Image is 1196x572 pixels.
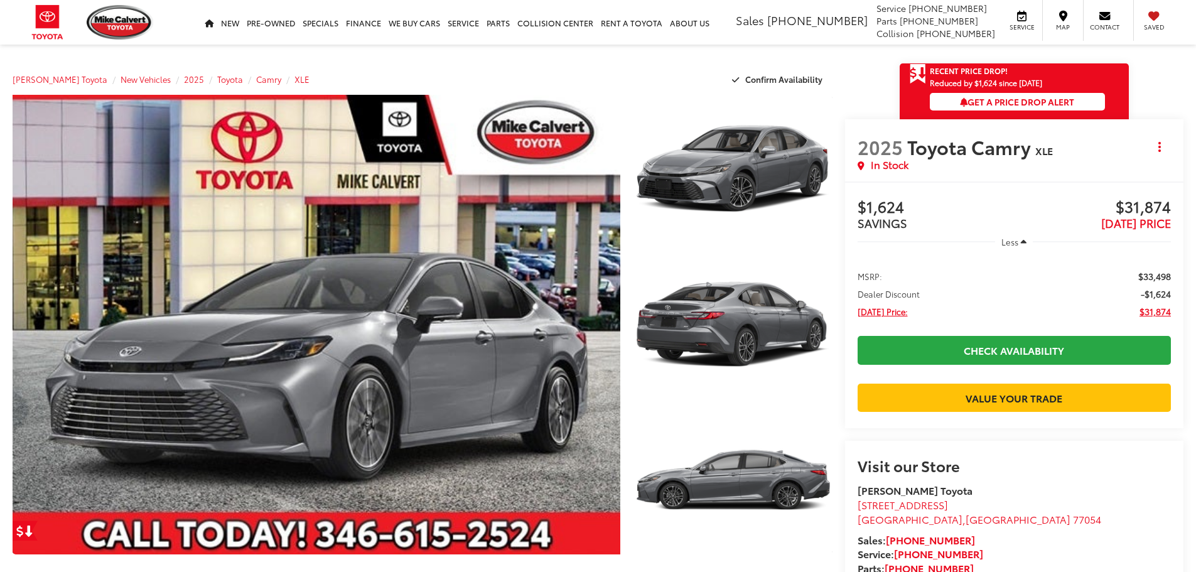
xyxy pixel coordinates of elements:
a: Get Price Drop Alert [13,521,38,541]
span: -$1,624 [1141,288,1171,300]
span: Reduced by $1,624 since [DATE] [930,78,1105,87]
span: , [858,512,1101,526]
span: Service [876,2,906,14]
a: Expand Photo 2 [634,251,832,399]
span: Collision [876,27,914,40]
span: [PHONE_NUMBER] [900,14,978,27]
span: $33,498 [1138,270,1171,283]
span: Recent Price Drop! [930,65,1008,76]
span: $31,874 [1014,198,1171,217]
strong: Service: [858,546,983,561]
span: Confirm Availability [745,73,822,85]
a: [STREET_ADDRESS] [GEOGRAPHIC_DATA],[GEOGRAPHIC_DATA] 77054 [858,497,1101,526]
span: 77054 [1073,512,1101,526]
img: 2025 Toyota Camry XLE [632,404,834,556]
strong: Sales: [858,532,975,547]
span: $31,874 [1139,305,1171,318]
span: Sales [736,12,764,28]
button: Less [995,230,1033,253]
span: [PHONE_NUMBER] [917,27,995,40]
span: $1,624 [858,198,1015,217]
a: Get Price Drop Alert Recent Price Drop! [900,63,1129,78]
span: Get a Price Drop Alert [960,95,1074,108]
a: Camry [256,73,281,85]
span: XLE [1035,143,1053,158]
a: [PERSON_NAME] Toyota [13,73,107,85]
a: Expand Photo 1 [634,95,832,244]
span: Map [1049,23,1077,31]
span: dropdown dots [1158,142,1161,152]
span: Dealer Discount [858,288,920,300]
button: Actions [1149,136,1171,158]
span: In Stock [871,158,908,172]
span: Toyota Camry [907,133,1035,160]
span: Service [1008,23,1036,31]
a: [PHONE_NUMBER] [886,532,975,547]
img: Mike Calvert Toyota [87,5,153,40]
a: Value Your Trade [858,384,1171,412]
span: Saved [1140,23,1168,31]
span: [GEOGRAPHIC_DATA] [966,512,1070,526]
a: [PHONE_NUMBER] [894,546,983,561]
span: MSRP: [858,270,882,283]
a: New Vehicles [121,73,171,85]
a: XLE [294,73,310,85]
span: 2025 [858,133,903,160]
span: Parts [876,14,897,27]
img: 2025 Toyota Camry XLE [632,93,834,245]
button: Confirm Availability [725,68,832,90]
img: 2025 Toyota Camry XLE [6,92,626,557]
span: SAVINGS [858,215,907,231]
span: Less [1001,236,1018,247]
a: Check Availability [858,336,1171,364]
a: Expand Photo 0 [13,95,620,554]
span: [PHONE_NUMBER] [767,12,868,28]
a: 2025 [184,73,204,85]
span: [STREET_ADDRESS] [858,497,948,512]
a: Toyota [217,73,243,85]
span: [GEOGRAPHIC_DATA] [858,512,962,526]
img: 2025 Toyota Camry XLE [632,249,834,401]
a: Expand Photo 3 [634,406,832,555]
h2: Visit our Store [858,457,1171,473]
span: Contact [1090,23,1119,31]
span: Get Price Drop Alert [910,63,926,85]
span: [DATE] PRICE [1101,215,1171,231]
span: [PHONE_NUMBER] [908,2,987,14]
span: [DATE] Price: [858,305,908,318]
strong: [PERSON_NAME] Toyota [858,483,972,497]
